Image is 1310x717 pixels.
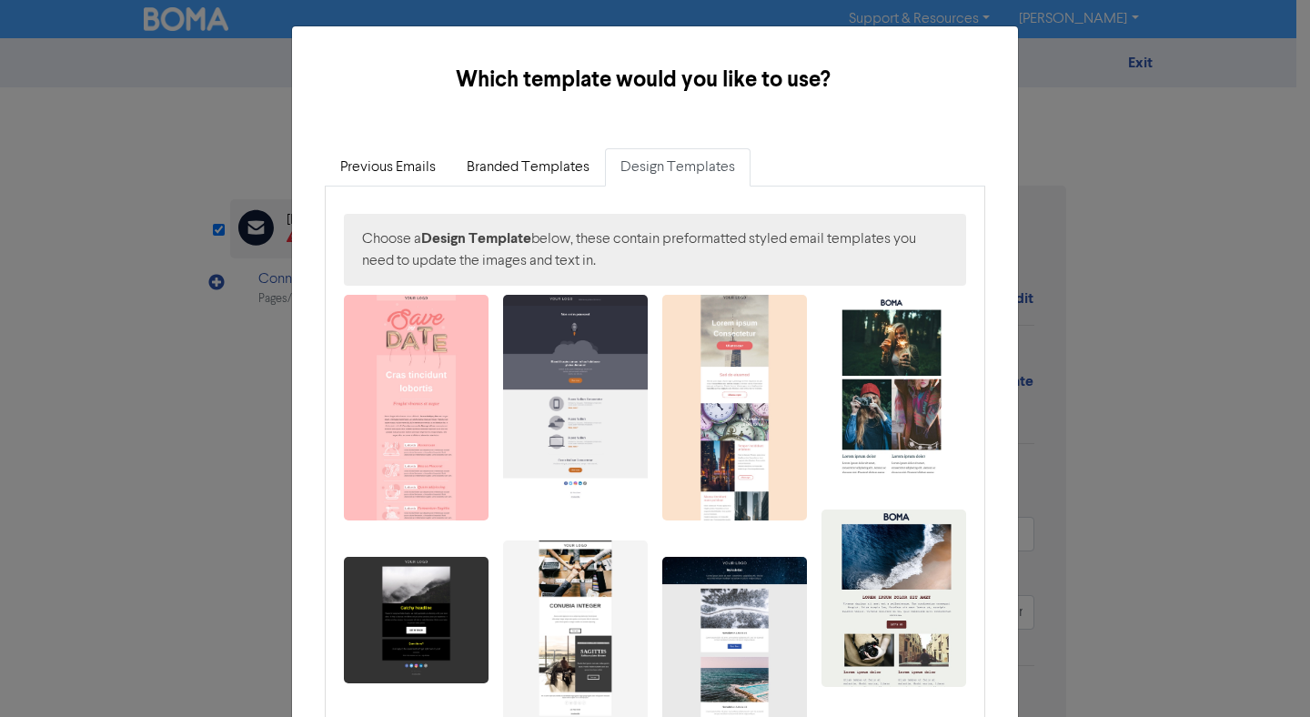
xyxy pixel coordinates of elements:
a: Design Templates [605,148,751,187]
h5: Which template would you like to use? [307,64,980,96]
a: Previous Emails [325,148,451,187]
iframe: Chat Widget [1219,630,1310,717]
b: Design Template [421,229,531,247]
a: Branded Templates [451,148,605,187]
span: Choose a below, these contain preformatted styled email templates you need to update the images a... [362,227,948,272]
